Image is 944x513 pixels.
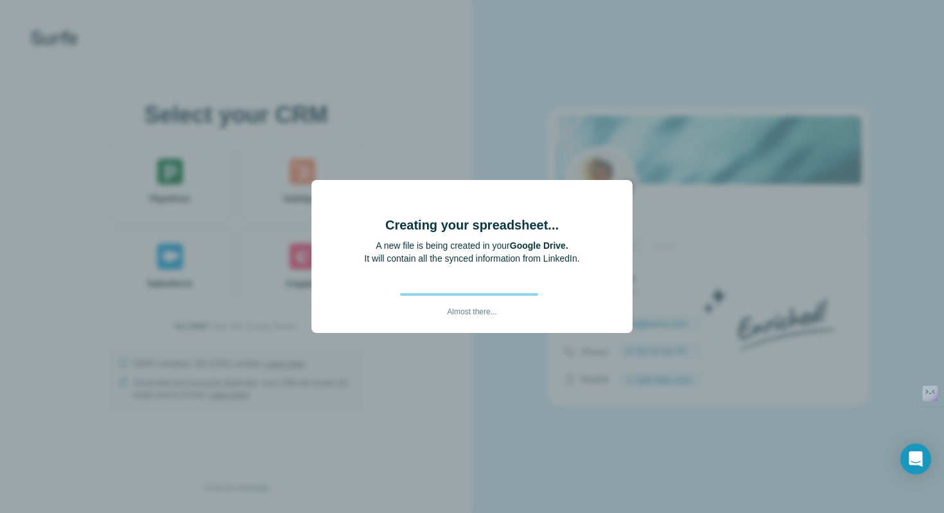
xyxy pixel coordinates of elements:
div: Open Intercom Messenger [900,444,931,474]
h4: Creating your spreadsheet... [385,216,559,234]
p: A new file is being created in your [364,239,579,252]
b: Google Drive. [510,240,568,251]
p: It will contain all the synced information from LinkedIn. [364,252,579,265]
p: Almost there... [447,296,496,318]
